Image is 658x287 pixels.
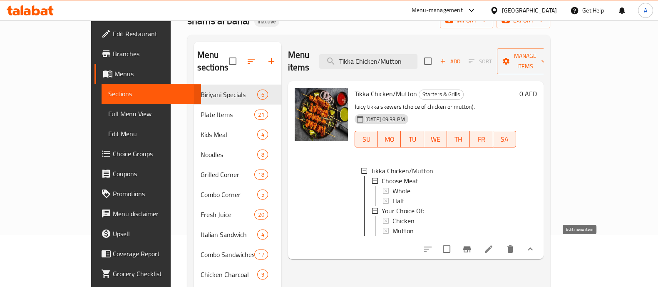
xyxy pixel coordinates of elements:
a: Sections [102,84,201,104]
span: Promotions [113,189,194,199]
span: 4 [258,131,267,139]
div: Combo Sandwiches17 [194,245,281,265]
div: Kids Meal4 [194,125,281,145]
span: 20 [255,211,267,219]
span: 21 [255,111,267,119]
span: Branches [113,49,194,59]
span: Grilled Corner [201,170,255,180]
a: Edit Restaurant [94,24,201,44]
span: Sections [108,89,194,99]
button: Manage items [497,48,553,74]
span: import [447,15,487,26]
button: Add [437,55,463,68]
svg: Show Choices [525,244,535,254]
span: Select all sections [224,52,241,70]
img: Tikka Chicken/Mutton [295,88,348,141]
span: Choose Meat [382,176,418,186]
span: Combo Corner [201,190,258,200]
span: Select section first [463,55,497,68]
div: Biriyani Specials6 [194,85,281,105]
a: Grocery Checklist [94,264,201,284]
button: TH [447,131,470,147]
h6: 0 AED [519,88,537,100]
button: SU [355,131,378,147]
span: Sort sections [241,51,261,71]
span: Italian Sandwich [201,230,258,240]
div: Noodles8 [194,145,281,165]
div: Italian Sandwich4 [194,225,281,245]
span: Add [439,57,461,66]
span: 4 [258,231,267,239]
button: WE [424,131,447,147]
a: Coupons [94,164,201,184]
a: Branches [94,44,201,64]
span: 5 [258,191,267,199]
span: Fresh Juice [201,210,255,220]
span: [DATE] 09:33 PM [362,115,408,123]
span: MO [381,133,397,145]
span: Coupons [113,169,194,179]
p: Juicy tikka skewers (choice of chicken or mutton). [355,102,516,112]
a: Menu disclaimer [94,204,201,224]
div: Menu-management [412,5,463,15]
div: items [257,270,268,280]
span: Your Choice Of: [382,206,424,216]
div: Grilled Corner18 [194,165,281,185]
span: Noodles [201,150,258,160]
span: SA [497,133,513,145]
span: 18 [255,171,267,179]
span: WE [427,133,444,145]
div: items [257,90,268,100]
div: items [257,150,268,160]
div: Plate Items21 [194,105,281,125]
span: 6 [258,91,267,99]
button: SA [493,131,516,147]
span: SU [358,133,375,145]
div: items [254,110,268,120]
button: Branch-specific-item [457,239,477,259]
span: 17 [255,251,267,259]
span: Plate Items [201,110,255,120]
div: items [257,230,268,240]
h2: Menu items [288,49,310,74]
a: Upsell [94,224,201,244]
span: TU [404,133,420,145]
span: Grocery Checklist [113,269,194,279]
button: FR [470,131,493,147]
a: Promotions [94,184,201,204]
div: Combo Corner5 [194,185,281,205]
div: items [257,130,268,140]
span: Manage items [504,51,546,72]
a: Choice Groups [94,144,201,164]
a: Coverage Report [94,244,201,264]
div: [GEOGRAPHIC_DATA] [502,6,557,15]
span: Tikka Chicken/Mutton [355,87,417,100]
span: Full Menu View [108,109,194,119]
a: Menus [94,64,201,84]
button: delete [500,239,520,259]
span: Combo Sandwiches [201,250,255,260]
div: Fresh Juice20 [194,205,281,225]
span: Coverage Report [113,249,194,259]
span: Chicken [392,216,415,226]
div: items [254,170,268,180]
span: Add item [437,55,463,68]
button: TU [401,131,424,147]
span: export [503,15,544,26]
div: Inactive [254,17,279,27]
div: Starters & Grills [419,90,464,100]
span: Half [392,196,404,206]
button: show more [520,239,540,259]
span: Biriyani Specials [201,90,258,100]
div: items [254,210,268,220]
span: Kids Meal [201,130,258,140]
span: Chicken Charcoal [201,270,258,280]
span: Select section [419,52,437,70]
span: Tikka Chicken/Mutton [371,166,433,176]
